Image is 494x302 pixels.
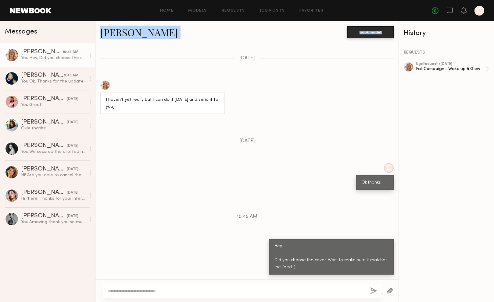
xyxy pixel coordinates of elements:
div: Hi there! Thanks for your interest :) Is there any flexibility in the budget? Typically for an ed... [21,196,86,202]
div: You: Ok. Thanks for the update [21,79,86,84]
span: [DATE] [239,56,255,61]
div: [DATE] [67,167,78,172]
a: [PERSON_NAME] [100,26,178,39]
a: Job Posts [260,9,285,13]
a: Requests [222,9,245,13]
div: [DATE] [67,120,78,125]
a: C [474,6,484,16]
a: Models [188,9,207,13]
div: [DATE] [67,143,78,149]
span: 10:45 AM [237,214,257,219]
div: You: Amazing thank you so much [PERSON_NAME] [21,219,86,225]
button: Book model [347,26,394,38]
div: [PERSON_NAME] [21,190,67,196]
div: [DATE] [67,96,78,102]
div: REQUESTS [404,51,489,55]
div: [PERSON_NAME] [21,143,67,149]
div: Hi! Are you able to cancel the job please? Just want to make sure you don’t send products my way.... [21,172,86,178]
div: [PERSON_NAME] [21,72,64,79]
div: You: Great! [21,102,86,108]
div: Okie thanks! [21,125,86,131]
div: History [404,30,489,37]
div: ugc Request • [DATE] [416,62,485,66]
a: Favorites [299,9,324,13]
div: [PERSON_NAME] [21,119,67,125]
div: [PERSON_NAME] [21,96,67,102]
div: Ok thanks [361,179,388,186]
span: [DATE] [239,139,255,144]
div: You: We secured the allotted number of partnerships. I will reach out if we need additional conte... [21,149,86,155]
div: [PERSON_NAME] [21,213,67,219]
a: Book model [347,29,394,34]
span: Messages [5,28,37,35]
div: I haven’t yet really but I can do it [DATE] and send it to you) [106,97,220,111]
div: 8:46 AM [64,73,78,79]
div: [DATE] [67,190,78,196]
a: ugcRequest •[DATE]Fall Campaign - Wake up & Glow [416,62,489,76]
div: Fall Campaign - Wake up & Glow [416,66,485,72]
div: [PERSON_NAME] [21,49,63,55]
div: [DATE] [67,213,78,219]
a: Home [160,9,174,13]
div: Hey, Did you choose the cover. Want to make sure it matches the feed :) [274,243,388,271]
div: 10:45 AM [63,49,78,55]
div: You: Hey, Did you choose the cover. Want to make sure it matches the feed :) [21,55,86,61]
div: [PERSON_NAME] [21,166,67,172]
